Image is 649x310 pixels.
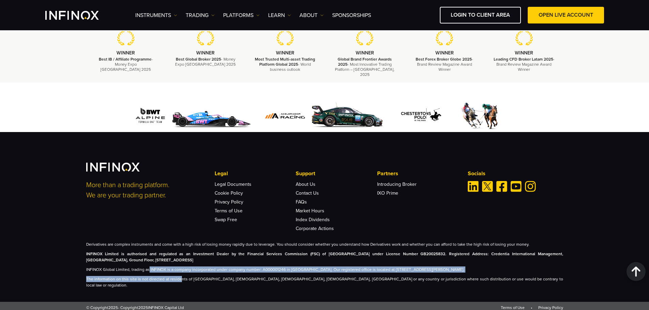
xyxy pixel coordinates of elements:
strong: WINNER [435,50,454,56]
strong: Leading CFD Broker Latam 2025 [494,57,553,62]
p: - Money Expo [GEOGRAPHIC_DATA] 2025 [174,57,237,67]
a: PLATFORMS [223,11,260,19]
span: 2025 [108,305,118,310]
p: Socials [468,169,563,178]
a: Instagram [525,181,536,192]
p: Legal [215,169,296,178]
a: Privacy Policy [215,199,243,205]
p: INFINOX Global Limited, trading as INFINOX is a company incorporated under company number: A00000... [86,266,563,273]
a: SPONSORSHIPS [332,11,371,19]
a: FAQs [296,199,307,205]
strong: WINNER [356,50,374,56]
a: LOGIN TO CLIENT AREA [440,7,521,23]
a: Instruments [135,11,177,19]
strong: INFINOX Limited is authorised and regulated as an Investment Dealer by the Financial Services Com... [86,251,563,262]
p: - Most Innovative Trading Platform – [GEOGRAPHIC_DATA], 2025 [334,57,396,78]
a: Twitter [482,181,493,192]
a: Linkedin [468,181,479,192]
strong: Most Trusted Multi-asset Trading Platform Global 2025 [255,57,315,67]
span: 2025 [138,305,148,310]
strong: Best Forex Broker Globe 2025 [416,57,472,62]
strong: Global Brand Frontier Awards 2025 [338,57,392,67]
p: More than a trading platform. We are your trading partner. [86,180,205,200]
a: Terms of Use [501,305,525,310]
p: Derivatives are complex instruments and come with a high risk of losing money rapidly due to leve... [86,241,563,247]
a: Cookie Policy [215,190,243,196]
a: Legal Documents [215,181,251,187]
a: IXO Prime [377,190,398,196]
p: Partners [377,169,458,178]
a: Youtube [511,181,522,192]
a: Corporate Actions [296,226,334,231]
strong: WINNER [196,50,215,56]
a: Facebook [496,181,507,192]
a: About Us [296,181,315,187]
a: Introducing Broker [377,181,417,187]
strong: Best IB / Affiliate Programme [99,57,152,62]
p: - Money Expo [GEOGRAPHIC_DATA] 2025 [95,57,157,72]
strong: WINNER [276,50,294,56]
a: Market Hours [296,208,324,214]
a: Learn [268,11,291,19]
p: Support [296,169,377,178]
strong: WINNER [515,50,533,56]
a: Index Dividends [296,217,330,223]
strong: Best Global Broker 2025 [176,57,221,62]
a: Swap Free [215,217,237,223]
a: Contact Us [296,190,319,196]
a: Terms of Use [215,208,243,214]
a: OPEN LIVE ACCOUNT [528,7,604,23]
p: The information on this site is not directed at residents of [GEOGRAPHIC_DATA], [DEMOGRAPHIC_DATA... [86,276,563,288]
a: ABOUT [299,11,324,19]
strong: WINNER [117,50,135,56]
p: - World business outlook [254,57,316,72]
a: INFINOX Logo [45,11,115,20]
p: - Brand Review Magazine Award Winner [493,57,555,72]
span: • [526,305,537,310]
a: TRADING [186,11,215,19]
p: - Brand Review Magazine Award Winner [413,57,476,72]
a: Privacy Policy [538,305,563,310]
